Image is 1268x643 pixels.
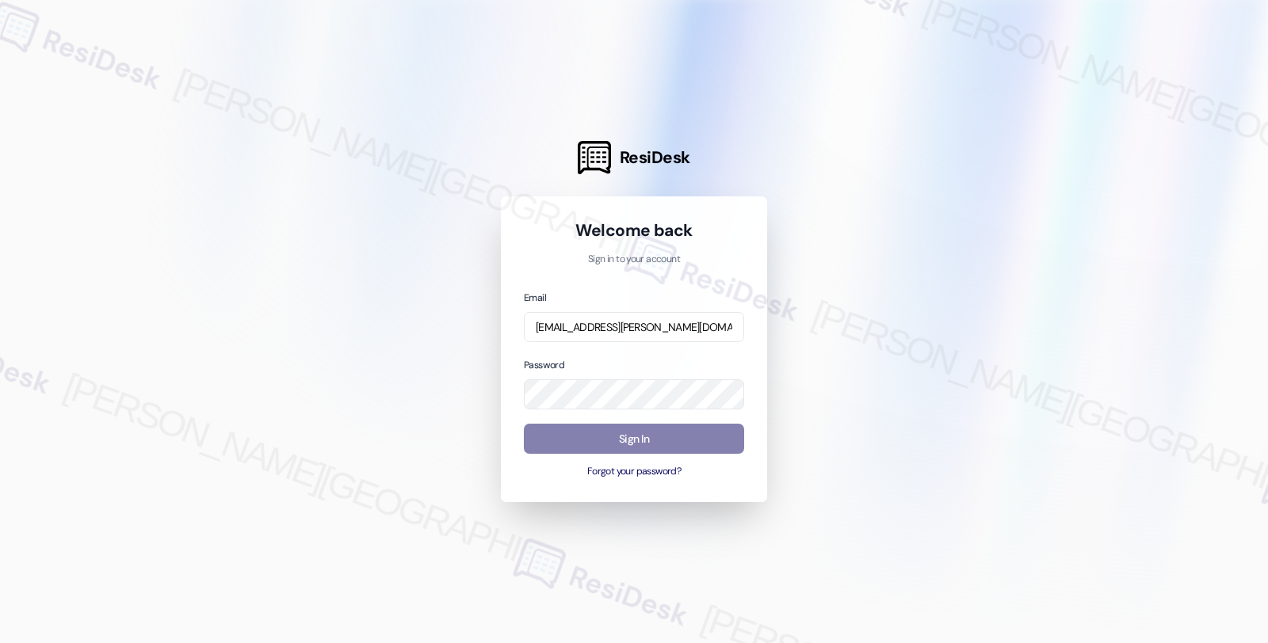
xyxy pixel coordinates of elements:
span: ResiDesk [620,146,690,169]
label: Email [524,291,546,304]
button: Sign In [524,424,744,455]
h1: Welcome back [524,219,744,242]
button: Forgot your password? [524,465,744,479]
img: ResiDesk Logo [578,141,611,174]
input: name@example.com [524,312,744,343]
p: Sign in to your account [524,253,744,267]
label: Password [524,359,564,371]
